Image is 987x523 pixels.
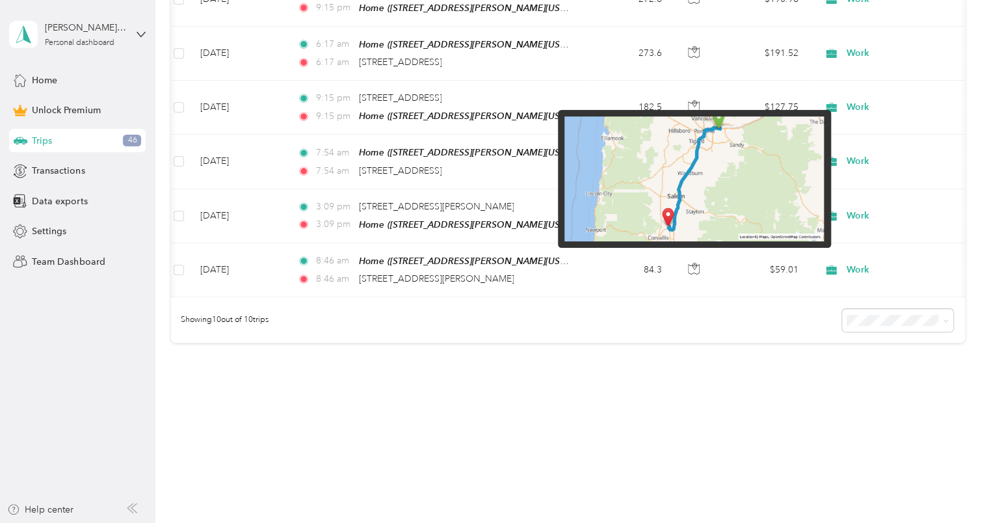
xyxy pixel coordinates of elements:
[359,39,593,50] span: Home ([STREET_ADDRESS][PERSON_NAME][US_STATE])
[32,194,87,208] span: Data exports
[717,81,808,135] td: $127.75
[359,57,441,68] span: [STREET_ADDRESS]
[847,100,966,114] span: Work
[123,135,141,146] span: 46
[316,164,353,178] span: 7:54 am
[847,209,966,223] span: Work
[45,39,114,47] div: Personal dashboard
[316,272,353,286] span: 8:46 am
[586,81,672,135] td: 182.5
[847,46,966,60] span: Work
[359,256,593,267] span: Home ([STREET_ADDRESS][PERSON_NAME][US_STATE])
[359,111,593,122] span: Home ([STREET_ADDRESS][PERSON_NAME][US_STATE])
[32,255,105,269] span: Team Dashboard
[32,134,52,148] span: Trips
[189,189,287,243] td: [DATE]
[847,154,966,168] span: Work
[359,165,441,176] span: [STREET_ADDRESS]
[316,37,353,51] span: 6:17 am
[171,314,268,326] span: Showing 10 out of 10 trips
[359,273,514,284] span: [STREET_ADDRESS][PERSON_NAME]
[316,146,353,160] span: 7:54 am
[359,92,441,103] span: [STREET_ADDRESS]
[32,164,85,178] span: Transactions
[586,27,672,81] td: 273.6
[32,103,100,117] span: Unlock Premium
[189,81,287,135] td: [DATE]
[189,243,287,297] td: [DATE]
[45,21,126,34] div: [PERSON_NAME][EMAIL_ADDRESS][DOMAIN_NAME]
[717,243,808,297] td: $59.01
[914,450,987,523] iframe: Everlance-gr Chat Button Frame
[847,263,966,277] span: Work
[359,3,593,14] span: Home ([STREET_ADDRESS][PERSON_NAME][US_STATE])
[316,254,353,268] span: 8:46 am
[7,503,73,516] button: Help center
[586,243,672,297] td: 84.3
[316,91,353,105] span: 9:15 pm
[189,135,287,189] td: [DATE]
[316,217,353,232] span: 3:09 pm
[564,116,824,241] img: minimap
[359,201,514,212] span: [STREET_ADDRESS][PERSON_NAME]
[717,27,808,81] td: $191.52
[32,224,66,238] span: Settings
[32,74,57,87] span: Home
[316,1,353,15] span: 9:15 pm
[316,200,353,214] span: 3:09 pm
[359,219,593,230] span: Home ([STREET_ADDRESS][PERSON_NAME][US_STATE])
[189,27,287,81] td: [DATE]
[316,109,353,124] span: 9:15 pm
[359,147,593,158] span: Home ([STREET_ADDRESS][PERSON_NAME][US_STATE])
[316,55,353,70] span: 6:17 am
